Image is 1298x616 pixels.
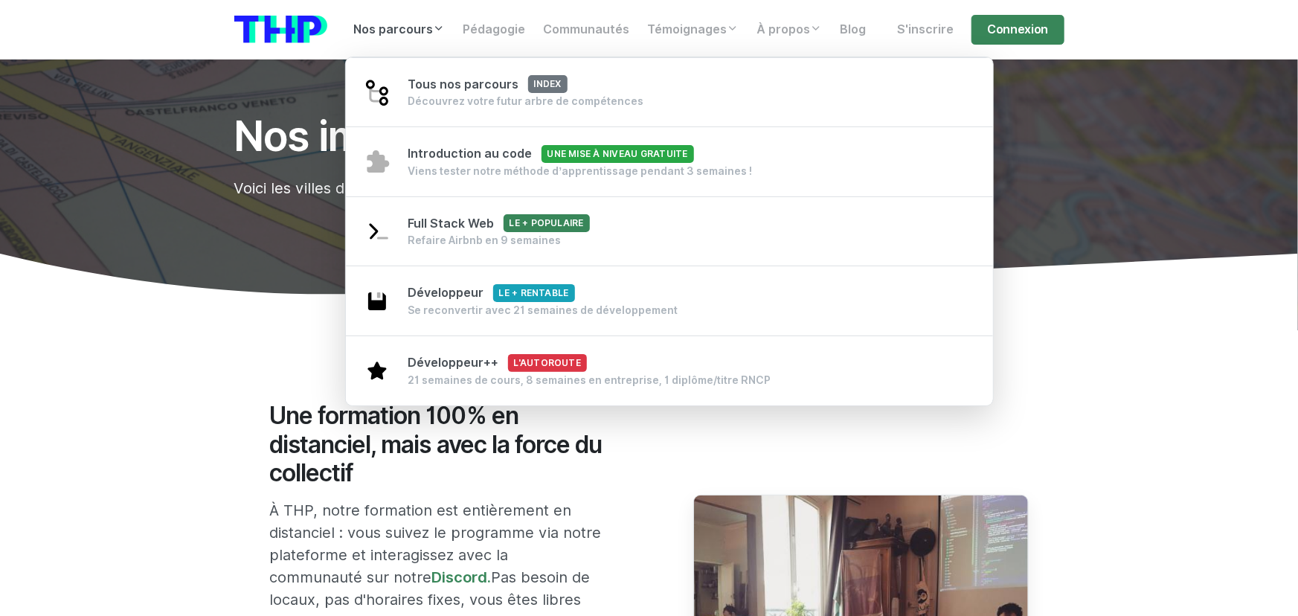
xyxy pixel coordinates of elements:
a: Développeur++L'autoroute 21 semaines de cours, 8 semaines en entreprise, 1 diplôme/titre RNCP [346,336,994,405]
div: Viens tester notre méthode d’apprentissage pendant 3 semaines ! [408,164,753,179]
a: Tous nos parcoursindex Découvrez votre futur arbre de compétences [346,57,994,128]
span: Full Stack Web [408,216,590,231]
a: Communautés [535,15,639,45]
a: DéveloppeurLe + rentable Se reconvertir avec 21 semaines de développement [346,266,994,336]
img: terminal-92af89cfa8d47c02adae11eb3e7f907c.svg [364,218,391,245]
span: Développeur [408,286,575,300]
a: À propos [748,15,832,45]
span: Tous nos parcours [408,77,568,92]
span: Une mise à niveau gratuite [542,145,694,163]
a: S'inscrire [888,15,963,45]
img: logo [234,16,327,43]
img: star-1b1639e91352246008672c7d0108e8fd.svg [364,357,391,384]
h2: Une formation 100% en distanciel, mais avec la force du collectif [269,402,605,487]
a: Blog [832,15,875,45]
div: 21 semaines de cours, 8 semaines en entreprise, 1 diplôme/titre RNCP [408,373,771,388]
span: L'autoroute [508,354,588,372]
span: Le + populaire [504,214,590,232]
span: Développeur++ [408,356,588,370]
div: Refaire Airbnb en 9 semaines [408,233,590,248]
img: git-4-38d7f056ac829478e83c2c2dd81de47b.svg [364,79,391,106]
img: save-2003ce5719e3e880618d2f866ea23079.svg [364,288,391,315]
img: puzzle-4bde4084d90f9635442e68fcf97b7805.svg [364,148,391,175]
span: Introduction au code [408,147,694,161]
a: Discord. [431,568,491,586]
div: Se reconvertir avec 21 semaines de développement [408,303,678,318]
a: Pédagogie [454,15,535,45]
a: Connexion [971,15,1064,45]
a: Témoignages [639,15,748,45]
h1: Nos implantations [234,113,923,159]
span: Le + rentable [493,284,575,302]
span: index [528,75,568,93]
a: Full Stack WebLe + populaire Refaire Airbnb en 9 semaines [346,196,994,267]
a: Nos parcours [345,15,454,45]
div: Découvrez votre futur arbre de compétences [408,94,644,109]
a: Introduction au codeUne mise à niveau gratuite Viens tester notre méthode d’apprentissage pendant... [346,126,994,197]
p: Voici les villes dans lesquelles nous sommes présents. [234,177,923,199]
